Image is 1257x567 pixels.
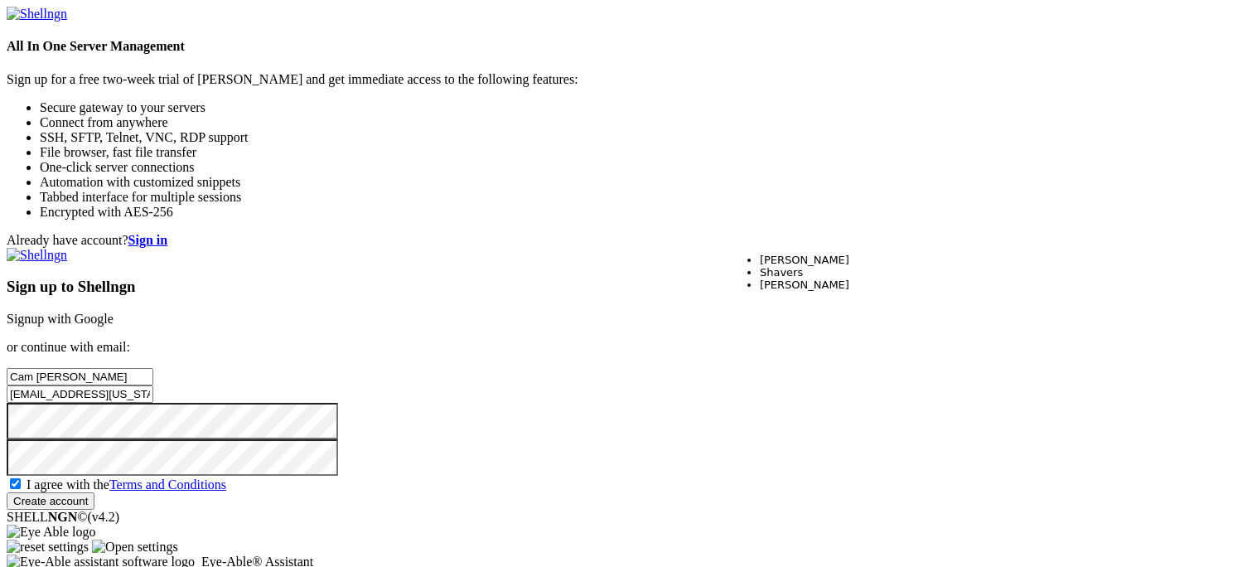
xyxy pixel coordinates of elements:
p: or continue with email: [7,340,1250,355]
li: Automation with customized snippets [40,175,1250,190]
span: SHELL © [7,510,119,524]
input: Email address [7,385,153,403]
input: I agree with theTerms and Conditions [10,478,21,489]
li: [PERSON_NAME] [760,279,849,291]
input: Create account [7,492,94,510]
li: Connect from anywhere [40,115,1250,130]
p: Sign up for a free two-week trial of [PERSON_NAME] and get immediate access to the following feat... [7,72,1250,87]
li: File browser, fast file transfer [40,145,1250,160]
input: Full name [7,368,153,385]
a: Signup with Google [7,312,114,326]
img: Shellngn [7,7,67,22]
a: Sign in [128,233,168,247]
h3: Sign up to Shellngn [7,278,1250,296]
li: Tabbed interface for multiple sessions [40,190,1250,205]
li: SSH, SFTP, Telnet, VNC, RDP support [40,130,1250,145]
a: Terms and Conditions [109,477,226,492]
span: I agree with the [27,477,226,492]
div: Already have account? [7,233,1250,248]
li: One-click server connections [40,160,1250,175]
li: Secure gateway to your servers [40,100,1250,115]
span: 4.2.0 [88,510,120,524]
li: Shavers [760,266,849,279]
img: Shellngn [7,248,67,263]
li: [PERSON_NAME] [760,254,849,266]
h4: All In One Server Management [7,39,1250,54]
li: Encrypted with AES-256 [40,205,1250,220]
b: NGN [48,510,78,524]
